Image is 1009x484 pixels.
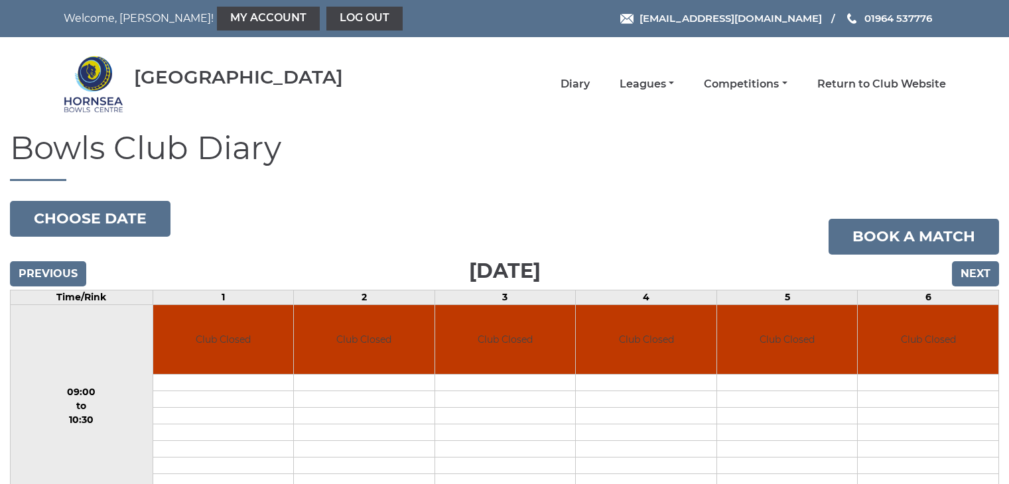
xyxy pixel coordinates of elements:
a: Phone us 01964 537776 [845,11,932,26]
td: 4 [576,290,717,304]
a: Log out [326,7,403,30]
a: Leagues [620,77,674,91]
nav: Welcome, [PERSON_NAME]! [64,7,420,30]
img: Hornsea Bowls Centre [64,54,123,114]
td: Time/Rink [11,290,153,304]
a: Competitions [704,77,787,91]
span: 01964 537776 [864,12,932,25]
h1: Bowls Club Diary [10,131,999,181]
input: Next [952,261,999,286]
td: Club Closed [153,305,294,375]
td: Club Closed [435,305,576,375]
td: Club Closed [858,305,998,375]
td: Club Closed [294,305,435,375]
button: Choose date [10,201,170,237]
a: Diary [561,77,590,91]
a: Email [EMAIL_ADDRESS][DOMAIN_NAME] [620,11,822,26]
span: [EMAIL_ADDRESS][DOMAIN_NAME] [639,12,822,25]
td: Club Closed [717,305,858,375]
td: 5 [716,290,858,304]
td: 2 [294,290,435,304]
td: 6 [858,290,999,304]
td: 3 [435,290,576,304]
a: My Account [217,7,320,30]
td: 1 [153,290,294,304]
td: Club Closed [576,305,716,375]
img: Email [620,14,634,24]
a: Book a match [829,219,999,255]
img: Phone us [847,13,856,24]
a: Return to Club Website [817,77,946,91]
div: [GEOGRAPHIC_DATA] [134,67,343,88]
input: Previous [10,261,86,286]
